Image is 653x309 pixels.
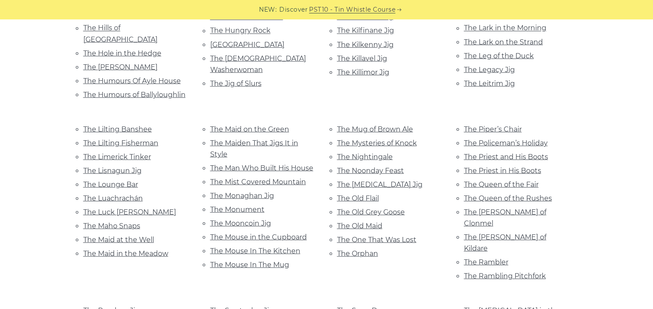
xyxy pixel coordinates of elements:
a: The Maiden That Jigs It in Style [210,139,298,158]
a: The Queen of the Fair [464,180,539,188]
a: The Rambling Pitchfork [464,271,546,280]
span: Discover [279,5,308,15]
a: The Orphan [337,249,378,257]
a: The Queen of the Rushes [464,194,552,202]
a: The Monument [210,205,265,213]
a: The Legacy Jig [464,65,515,73]
a: The Maid at the Well [83,235,154,243]
a: [GEOGRAPHIC_DATA] [210,40,284,48]
a: The Nightingale [337,152,393,161]
a: The Mist Covered Mountain [210,177,306,186]
a: The Priest and His Boots [464,152,548,161]
a: The Policeman’s Holiday [464,139,548,147]
a: The Mouse in the Cupboard [210,233,307,241]
a: The Limerick Tinker [83,152,151,161]
a: The Humours Of Ayle House [83,76,181,85]
a: The Humours of Ballyloughlin [83,90,186,98]
a: The [PERSON_NAME] of Kildare [464,233,546,252]
a: The Jig of Slurs [210,79,262,87]
a: The Leitrim Jig [464,79,515,87]
a: The Mooncoin Jig [210,219,271,227]
a: The [MEDICAL_DATA] Jig [337,180,423,188]
a: The Kilkenny Jig [337,40,394,48]
a: The One That Was Lost [337,235,416,243]
a: The Noonday Feast [337,166,404,174]
a: The Mouse In The Kitchen [210,246,300,255]
a: The Leg of the Duck [464,51,534,60]
a: The Mug of Brown Ale [337,125,413,133]
a: The Old Maid [337,221,382,230]
a: The Old Grey Goose [337,208,405,216]
a: The Maho Snaps [83,221,140,230]
a: The Mysteries of Knock [337,139,417,147]
a: The Kilfinane Jig [337,26,394,35]
a: The Mouse In The Mug [210,260,289,268]
a: The Lisnagun Jig [83,166,142,174]
a: The Killimor Jig [337,68,389,76]
a: The Killavel Jig [337,54,387,62]
span: NEW: [259,5,277,15]
a: The Lark in the Morning [464,24,546,32]
a: The Lilting Banshee [83,125,152,133]
a: The Hole in the Hedge [83,49,161,57]
a: The Old Flail [337,194,379,202]
a: The Hungry Rock [210,26,271,35]
a: The Rambler [464,258,508,266]
a: The Lark on the Strand [464,38,543,46]
a: The Luck [PERSON_NAME] [83,208,176,216]
a: The Maid in the Meadow [83,249,168,257]
a: PST10 - Tin Whistle Course [309,5,395,15]
a: The Maid on the Green [210,125,289,133]
a: The [PERSON_NAME] [83,63,158,71]
a: The Lounge Bar [83,180,138,188]
a: The Piper’s Chair [464,125,522,133]
a: The Monaghan Jig [210,191,274,199]
a: The [PERSON_NAME] of Clonmel [464,208,546,227]
a: The Lilting Fisherman [83,139,158,147]
a: The [DEMOGRAPHIC_DATA] Washerwoman [210,54,306,73]
a: The Luachrachán [83,194,143,202]
a: The Hills of [GEOGRAPHIC_DATA] [83,24,158,43]
a: The Priest in His Boots [464,166,541,174]
a: The Man Who Built His House [210,164,313,172]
